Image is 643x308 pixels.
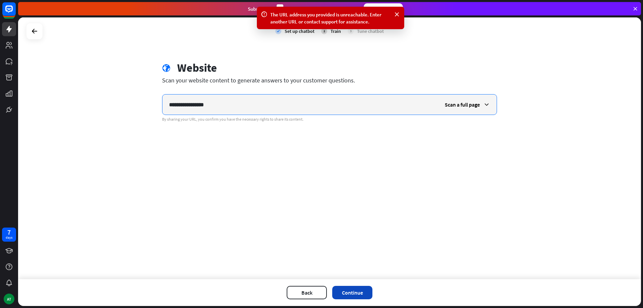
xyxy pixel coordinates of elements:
button: Back [287,286,327,299]
div: By sharing your URL, you confirm you have the necessary rights to share its content. [162,117,497,122]
div: The URL address you provided is unreachable. Enter another URL or contact support for assistance. [270,11,391,25]
button: Continue [332,286,372,299]
div: 3 [348,28,354,34]
div: 2 [321,28,327,34]
button: Open LiveChat chat widget [5,3,25,23]
div: Subscribe in days to get your first month for $1 [248,4,358,13]
a: 7 days [2,228,16,242]
div: 3 [277,4,283,13]
div: Scan your website content to generate answers to your customer questions. [162,76,497,84]
div: days [6,235,12,240]
div: 7 [7,229,11,235]
i: check [275,28,281,34]
div: AT [4,294,14,304]
div: Subscribe now [364,3,403,14]
span: Scan a full page [445,101,480,108]
div: Tune chatbot [357,28,384,34]
div: Website [177,61,217,75]
div: Set up chatbot [285,28,314,34]
div: Train [331,28,341,34]
i: globe [162,64,170,72]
